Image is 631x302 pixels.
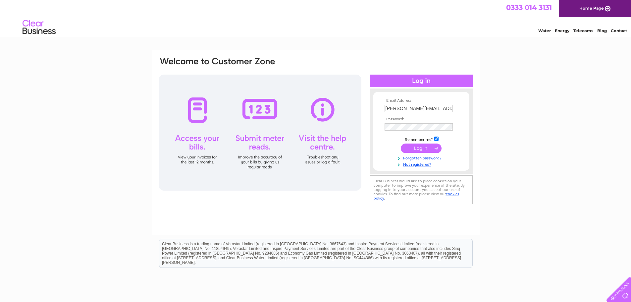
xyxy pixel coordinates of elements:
[383,117,460,122] th: Password:
[385,154,460,161] a: Forgotten password?
[383,136,460,142] td: Remember me?
[611,28,627,33] a: Contact
[597,28,607,33] a: Blog
[573,28,593,33] a: Telecoms
[555,28,569,33] a: Energy
[370,175,473,204] div: Clear Business would like to place cookies on your computer to improve your experience of the sit...
[506,3,552,12] a: 0333 014 3131
[159,4,472,32] div: Clear Business is a trading name of Verastar Limited (registered in [GEOGRAPHIC_DATA] No. 3667643...
[383,98,460,103] th: Email Address:
[538,28,551,33] a: Water
[374,192,459,201] a: cookies policy
[401,144,442,153] input: Submit
[385,161,460,167] a: Not registered?
[22,17,56,37] img: logo.png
